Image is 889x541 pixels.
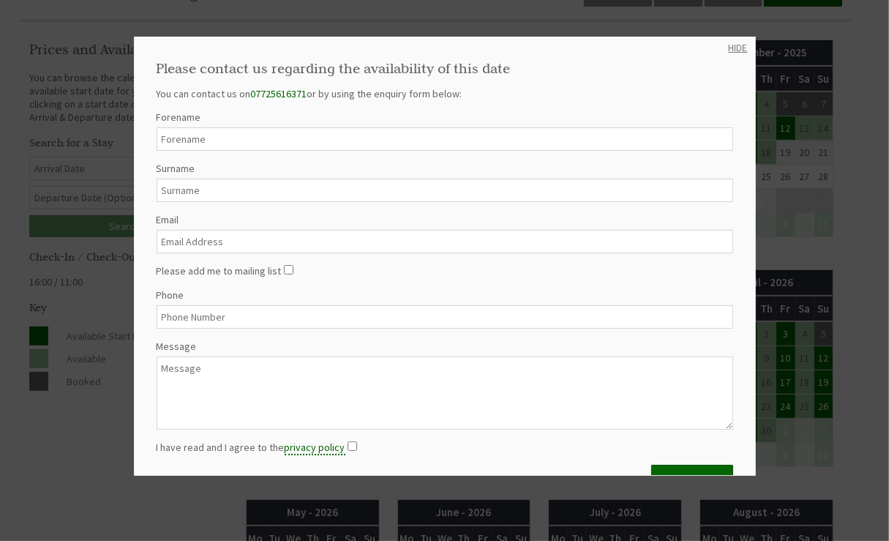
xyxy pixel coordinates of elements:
[157,340,733,353] label: Message
[157,59,733,77] h2: Please contact us regarding the availability of this date
[251,87,307,100] a: 07725616371
[157,179,733,202] input: Surname
[157,87,733,100] p: You can contact us on or by using the enquiry form below:
[157,213,733,226] label: Email
[157,162,733,175] label: Surname
[157,288,733,302] label: Phone
[157,127,733,151] input: Forename
[157,305,733,329] input: Phone Number
[157,230,733,253] input: Email Address
[285,441,345,455] a: privacy policy
[157,264,282,277] label: Please add me to mailing list
[157,111,733,124] label: Forename
[651,465,733,496] button: Send Enquiry
[157,441,345,454] label: I have read and I agree to the
[729,41,748,54] a: HIDE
